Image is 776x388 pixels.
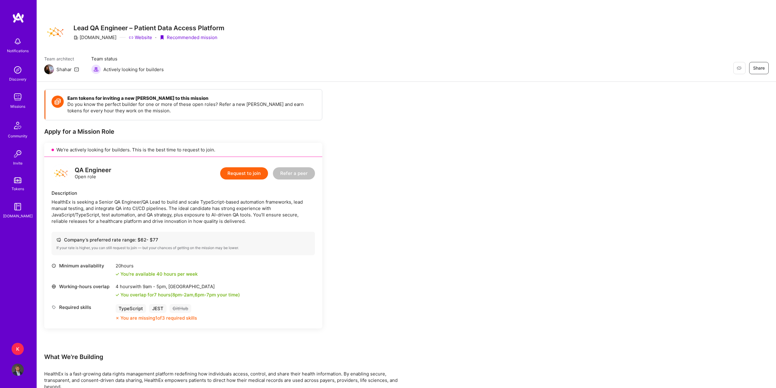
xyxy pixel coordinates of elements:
[52,263,113,269] div: Minimum availability
[52,164,70,183] img: logo
[172,292,193,298] span: 8pm - 2am
[73,35,78,40] i: icon CompanyGray
[44,64,54,74] img: Team Architect
[44,56,79,62] span: Team architect
[116,304,146,313] div: TypeScript
[9,76,27,82] div: Discovery
[159,34,217,41] div: Recommended mission
[14,177,21,183] img: tokens
[56,237,310,243] div: Company’s preferred rate range: $ 62 - $ 77
[193,292,195,298] span: ,
[91,56,164,62] span: Team status
[52,96,64,108] img: Token icon
[120,315,197,321] div: You are missing 1 of 3 required skills
[12,12,24,23] img: logo
[52,263,56,268] i: icon Clock
[10,103,25,110] div: Missions
[75,167,111,180] div: Open role
[10,118,25,133] img: Community
[116,263,198,269] div: 20 hours
[149,304,166,313] div: JEST
[44,21,66,43] img: Company Logo
[737,66,742,71] i: icon EyeClosed
[44,128,322,136] div: Apply for a Mission Role
[75,167,111,173] div: QA Engineer
[220,167,268,179] button: Request to join
[91,64,101,74] img: Actively looking for builders
[52,190,315,196] div: Description
[103,66,164,73] span: Actively looking for builders
[12,343,24,355] div: K
[12,64,24,76] img: discovery
[67,101,316,114] p: Do you know the perfect builder for one or more of these open roles? Refer a new [PERSON_NAME] an...
[12,186,24,192] div: Tokens
[753,65,765,71] span: Share
[10,343,25,355] a: K
[13,160,23,166] div: Invite
[56,66,72,73] div: Shahar
[141,284,168,289] span: 9am - 5pm ,
[74,67,79,72] i: icon Mail
[116,271,198,277] div: You're available 40 hours per week
[73,34,116,41] div: [DOMAIN_NAME]
[52,304,113,310] div: Required skills
[12,148,24,160] img: Invite
[170,304,191,313] div: GitHub
[273,167,315,179] button: Refer a peer
[195,292,216,298] span: 6pm - 7pm
[749,62,769,74] button: Share
[52,284,56,289] i: icon World
[7,48,29,54] div: Notifications
[116,316,119,320] i: icon CloseOrange
[44,143,322,157] div: We’re actively looking for builders. This is the best time to request to join.
[56,245,310,250] div: If your rate is higher, you can still request to join — but your chances of getting on the missio...
[52,305,56,310] i: icon Tag
[159,35,164,40] i: icon PurpleRibbon
[116,293,119,297] i: icon Check
[120,292,240,298] div: You overlap for 7 hours ( your time)
[116,283,240,290] div: 4 hours with [GEOGRAPHIC_DATA]
[12,364,24,376] img: User Avatar
[12,91,24,103] img: teamwork
[12,35,24,48] img: bell
[56,238,61,242] i: icon Cash
[129,34,152,41] a: Website
[67,96,316,101] h4: Earn tokens for inviting a new [PERSON_NAME] to this mission
[8,133,27,139] div: Community
[73,24,224,32] h3: Lead QA Engineer – Patient Data Access Platform
[10,364,25,376] a: User Avatar
[116,272,119,276] i: icon Check
[44,353,410,361] div: What We're Building
[52,199,315,224] div: HealthEx is seeking a Senior QA Engineer/QA Lead to build and scale TypeScript-based automation f...
[52,283,113,290] div: Working-hours overlap
[12,201,24,213] img: guide book
[155,34,156,41] div: ·
[3,213,33,219] div: [DOMAIN_NAME]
